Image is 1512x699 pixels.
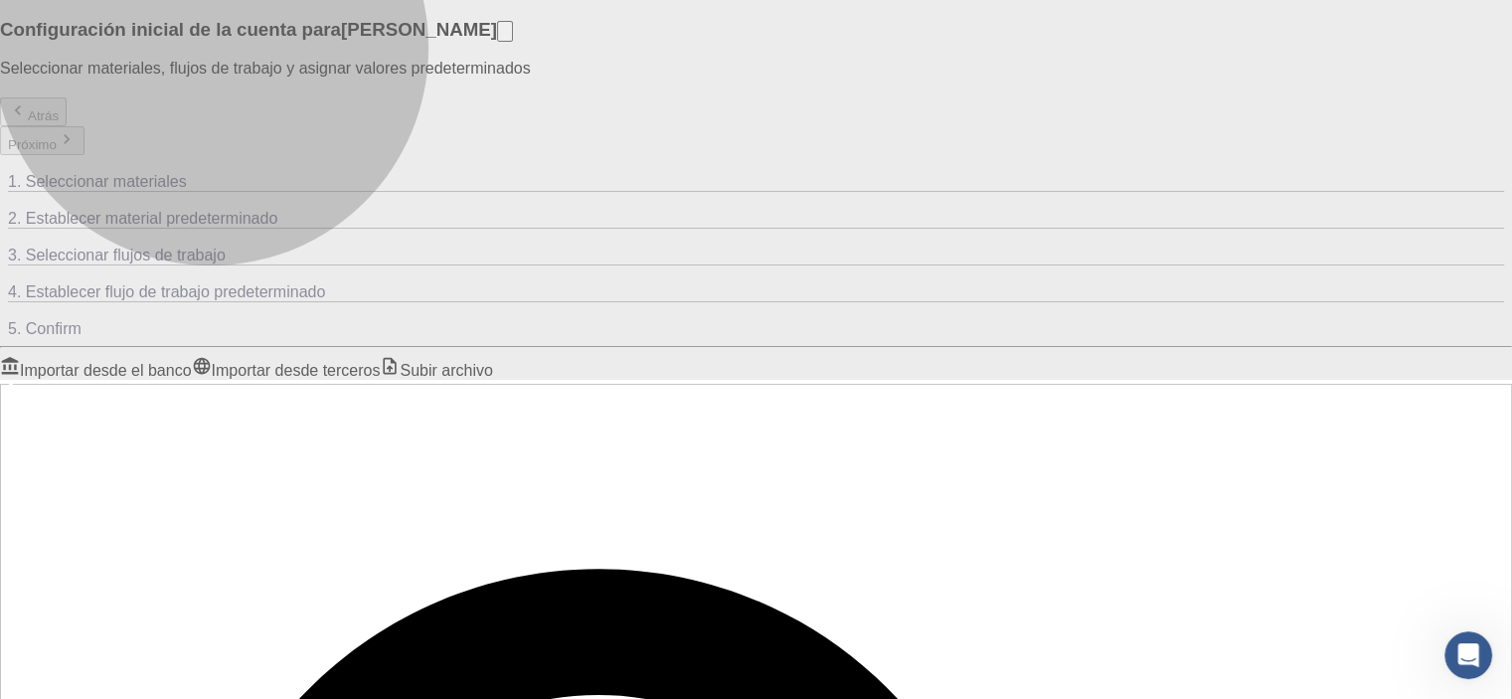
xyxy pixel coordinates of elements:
[8,137,57,152] font: Próximo
[8,173,187,190] font: 1. Seleccionar materiales
[8,247,226,263] font: 3. Seleccionar flujos de trabajo
[8,283,325,300] font: 4. Establecer flujo de trabajo predeterminado
[40,14,110,32] span: Soporte
[1444,631,1492,679] iframe: Chat en vivo de Intercom
[8,320,82,337] font: 5. Confirm
[212,362,381,379] font: Importar desde terceros
[20,362,192,379] font: Importar desde el banco
[341,19,497,40] font: [PERSON_NAME]
[28,108,59,123] font: Atrás
[8,210,277,227] font: 2. Establecer material predeterminado
[400,362,492,379] font: Subir archivo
